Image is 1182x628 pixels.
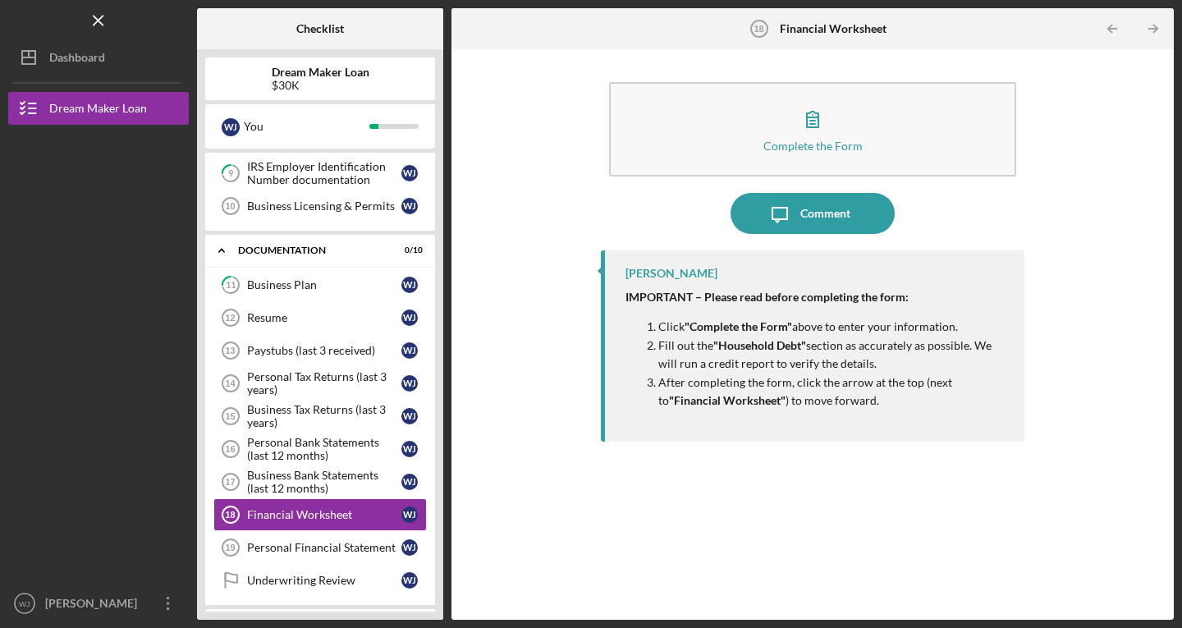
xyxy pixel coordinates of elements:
[19,599,30,608] text: WJ
[213,400,427,433] a: 15Business Tax Returns (last 3 years)WJ
[228,168,234,179] tspan: 9
[658,374,1008,410] p: After completing the form, click the arrow at the top (next to ) to move forward.
[8,92,189,125] button: Dream Maker Loan
[247,370,401,397] div: Personal Tax Returns (last 3 years)
[225,346,235,355] tspan: 13
[401,277,418,293] div: W J
[247,344,401,357] div: Paystubs (last 3 received)
[800,193,850,234] div: Comment
[213,301,427,334] a: 12ResumeWJ
[731,193,895,234] button: Comment
[213,334,427,367] a: 13Paystubs (last 3 received)WJ
[669,393,786,407] strong: "Financial Worksheet"
[213,433,427,465] a: 16Personal Bank Statements (last 12 months)WJ
[401,572,418,589] div: W J
[401,539,418,556] div: W J
[49,92,147,129] div: Dream Maker Loan
[225,510,235,520] tspan: 18
[780,22,886,35] b: Financial Worksheet
[296,22,344,35] b: Checklist
[226,280,236,291] tspan: 11
[213,268,427,301] a: 11Business PlanWJ
[49,41,105,78] div: Dashboard
[225,313,235,323] tspan: 12
[401,408,418,424] div: W J
[247,311,401,324] div: Resume
[713,338,806,352] strong: "Household Debt"
[213,498,427,531] a: 18Financial WorksheetWJ
[401,342,418,359] div: W J
[247,160,401,186] div: IRS Employer Identification Number documentation
[272,79,369,92] div: $30K
[247,278,401,291] div: Business Plan
[225,201,235,211] tspan: 10
[213,157,427,190] a: 9IRS Employer Identification Number documentationWJ
[225,378,236,388] tspan: 14
[401,441,418,457] div: W J
[625,290,909,304] strong: IMPORTANT – Please read before completing the form:
[213,564,427,597] a: Underwriting ReviewWJ
[609,82,1016,176] button: Complete the Form
[401,474,418,490] div: W J
[8,587,189,620] button: WJ[PERSON_NAME]
[247,199,401,213] div: Business Licensing & Permits
[247,436,401,462] div: Personal Bank Statements (last 12 months)
[401,309,418,326] div: W J
[754,24,763,34] tspan: 18
[247,403,401,429] div: Business Tax Returns (last 3 years)
[213,190,427,222] a: 10Business Licensing & PermitsWJ
[272,66,369,79] b: Dream Maker Loan
[625,267,717,280] div: [PERSON_NAME]
[238,245,382,255] div: Documentation
[8,41,189,74] button: Dashboard
[401,165,418,181] div: W J
[225,411,235,421] tspan: 15
[225,444,235,454] tspan: 16
[213,367,427,400] a: 14Personal Tax Returns (last 3 years)WJ
[247,508,401,521] div: Financial Worksheet
[225,477,235,487] tspan: 17
[222,118,240,136] div: W J
[658,337,1008,374] p: Fill out the section as accurately as possible. We will run a credit report to verify the details.
[401,198,418,214] div: W J
[401,375,418,392] div: W J
[244,112,369,140] div: You
[247,574,401,587] div: Underwriting Review
[763,140,863,152] div: Complete the Form
[213,465,427,498] a: 17Business Bank Statements (last 12 months)WJ
[247,541,401,554] div: Personal Financial Statement
[658,318,1008,336] p: Click above to enter your information.
[213,531,427,564] a: 19Personal Financial StatementWJ
[41,587,148,624] div: [PERSON_NAME]
[685,319,792,333] strong: "Complete the Form"
[225,543,235,552] tspan: 19
[247,469,401,495] div: Business Bank Statements (last 12 months)
[401,507,418,523] div: W J
[393,245,423,255] div: 0 / 10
